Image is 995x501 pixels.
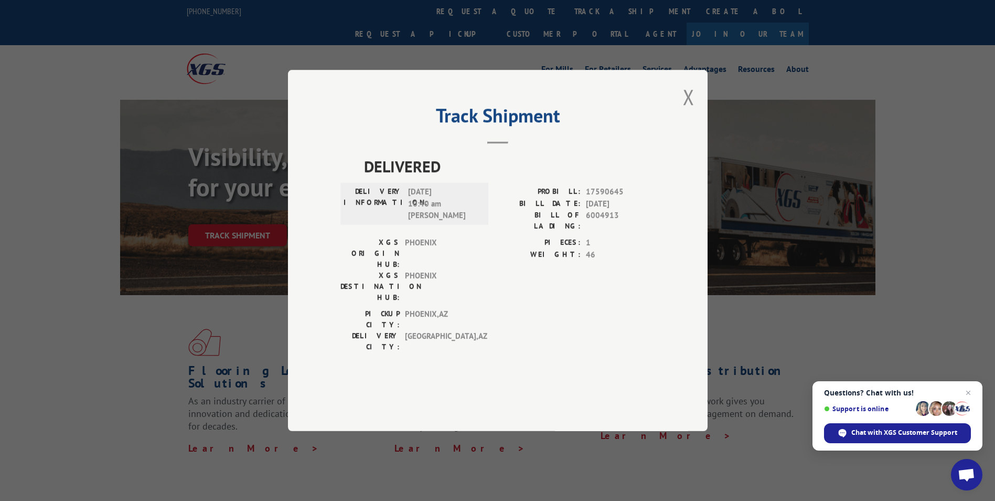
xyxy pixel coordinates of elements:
span: PHOENIX , AZ [405,308,476,330]
span: 46 [586,249,655,261]
span: 6004913 [586,210,655,232]
label: DELIVERY CITY: [340,330,400,352]
h2: Track Shipment [340,108,655,128]
span: PHOENIX [405,270,476,303]
span: [DATE] 10:40 am [PERSON_NAME] [408,186,479,222]
label: DELIVERY INFORMATION: [344,186,403,222]
span: [DATE] [586,198,655,210]
label: PROBILL: [498,186,581,198]
span: 17590645 [586,186,655,198]
span: Questions? Chat with us! [824,389,971,397]
span: [GEOGRAPHIC_DATA] , AZ [405,330,476,352]
button: Close modal [683,83,694,111]
label: WEIGHT: [498,249,581,261]
span: Chat with XGS Customer Support [851,428,957,437]
label: XGS DESTINATION HUB: [340,270,400,303]
span: 1 [586,237,655,249]
span: Support is online [824,405,912,413]
label: BILL OF LADING: [498,210,581,232]
span: Chat with XGS Customer Support [824,423,971,443]
label: PIECES: [498,237,581,249]
a: Open chat [951,459,982,490]
span: DELIVERED [364,154,655,178]
label: XGS ORIGIN HUB: [340,237,400,270]
label: BILL DATE: [498,198,581,210]
span: PHOENIX [405,237,476,270]
label: PICKUP CITY: [340,308,400,330]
